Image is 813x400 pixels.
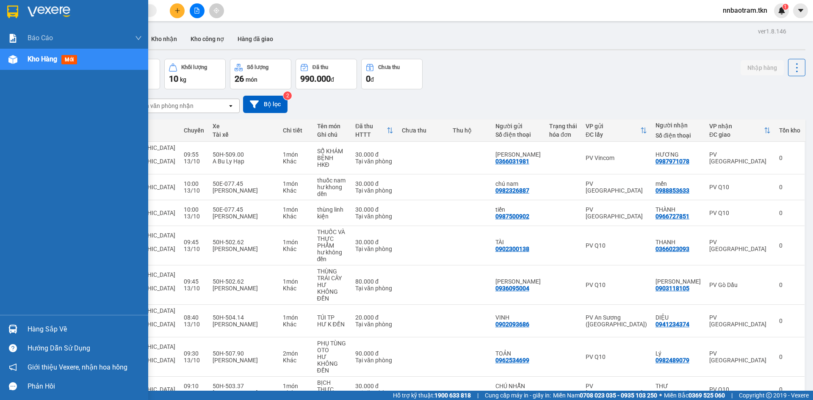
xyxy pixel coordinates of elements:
[355,285,393,292] div: Tại văn phòng
[184,314,204,321] div: 08:40
[655,158,689,165] div: 0987971078
[731,391,733,400] span: |
[8,34,17,43] img: solution-icon
[184,206,204,213] div: 10:00
[355,187,393,194] div: Tại văn phòng
[317,314,347,321] div: TÚI TP
[181,64,207,70] div: Khối lượng
[586,154,647,161] div: PV Vincom
[355,246,393,252] div: Tại văn phòng
[549,131,577,138] div: hóa đơn
[495,158,529,165] div: 0366031981
[317,268,347,281] div: THÙNG TRÁI CÂY
[213,350,274,357] div: 50H-507.90
[28,342,142,355] div: Hướng dẫn sử dụng
[184,285,204,292] div: 13/10
[355,383,393,389] div: 30.000 đ
[355,350,393,357] div: 90.000 đ
[495,187,529,194] div: 0982326887
[495,239,541,246] div: TÀI
[793,3,808,18] button: caret-down
[184,180,204,187] div: 10:00
[779,353,800,360] div: 0
[213,151,274,158] div: 50H-509.00
[655,122,701,129] div: Người nhận
[184,127,204,134] div: Chuyến
[783,4,788,10] sup: 1
[283,187,308,194] div: Khác
[716,5,774,16] span: nnbaotram.tkn
[779,242,800,249] div: 0
[709,131,764,138] div: ĐC giao
[317,281,347,302] div: HƯ KHÔNG ĐỀN
[184,246,204,252] div: 13/10
[213,180,274,187] div: 50E-077.45
[378,64,400,70] div: Chưa thu
[213,187,274,194] div: [PERSON_NAME]
[283,357,308,364] div: Khác
[758,27,786,36] div: ver 1.8.146
[28,55,57,63] span: Kho hàng
[317,206,347,220] div: thùng linh kiện
[213,8,219,14] span: aim
[779,317,800,324] div: 0
[283,278,308,285] div: 1 món
[766,392,772,398] span: copyright
[586,131,640,138] div: ĐC lấy
[144,29,184,49] button: Kho nhận
[655,357,689,364] div: 0982489079
[213,239,274,246] div: 50H-502.62
[586,180,647,194] div: PV [GEOGRAPHIC_DATA]
[227,102,234,109] svg: open
[434,392,471,399] strong: 1900 633 818
[8,325,17,334] img: warehouse-icon
[655,246,689,252] div: 0366023093
[709,239,771,252] div: PV [GEOGRAPHIC_DATA]
[655,180,701,187] div: mến
[235,74,244,84] span: 26
[741,60,784,75] button: Nhập hàng
[283,389,308,396] div: Khác
[495,285,529,292] div: 0936095004
[213,246,274,252] div: [PERSON_NAME]
[283,350,308,357] div: 2 món
[213,314,274,321] div: 50H-504.14
[485,391,551,400] span: Cung cấp máy in - giấy in:
[230,59,291,89] button: Số lượng26món
[180,76,186,83] span: kg
[355,131,387,138] div: HTTT
[709,123,764,130] div: VP nhận
[317,321,347,328] div: HƯ K ĐỀN
[453,127,487,134] div: Thu hộ
[312,64,328,70] div: Đã thu
[184,350,204,357] div: 09:30
[9,363,17,371] span: notification
[495,123,541,130] div: Người gửi
[213,206,274,213] div: 50E-077.45
[655,187,689,194] div: 0988853633
[213,158,274,165] div: A Bu Ly Hạp
[655,350,701,357] div: Lý
[184,213,204,220] div: 13/10
[317,184,347,197] div: hư khong dền
[184,389,204,396] div: 13/10
[213,213,274,220] div: [PERSON_NAME]
[477,391,478,400] span: |
[355,389,393,396] div: Tại văn phòng
[709,151,771,165] div: PV [GEOGRAPHIC_DATA]
[779,281,800,288] div: 0
[317,148,347,161] div: SỔ KHÁM BỆNH
[283,158,308,165] div: Khác
[243,96,288,113] button: Bộ lọc
[317,123,347,130] div: Tên món
[317,249,347,262] div: hư không đền
[355,321,393,328] div: Tại văn phòng
[495,389,529,396] div: 0918076364
[586,281,647,288] div: PV Q10
[283,314,308,321] div: 1 món
[213,357,274,364] div: [PERSON_NAME]
[213,285,274,292] div: [PERSON_NAME]
[283,321,308,328] div: Khác
[28,323,142,336] div: Hàng sắp về
[655,206,701,213] div: THÀNH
